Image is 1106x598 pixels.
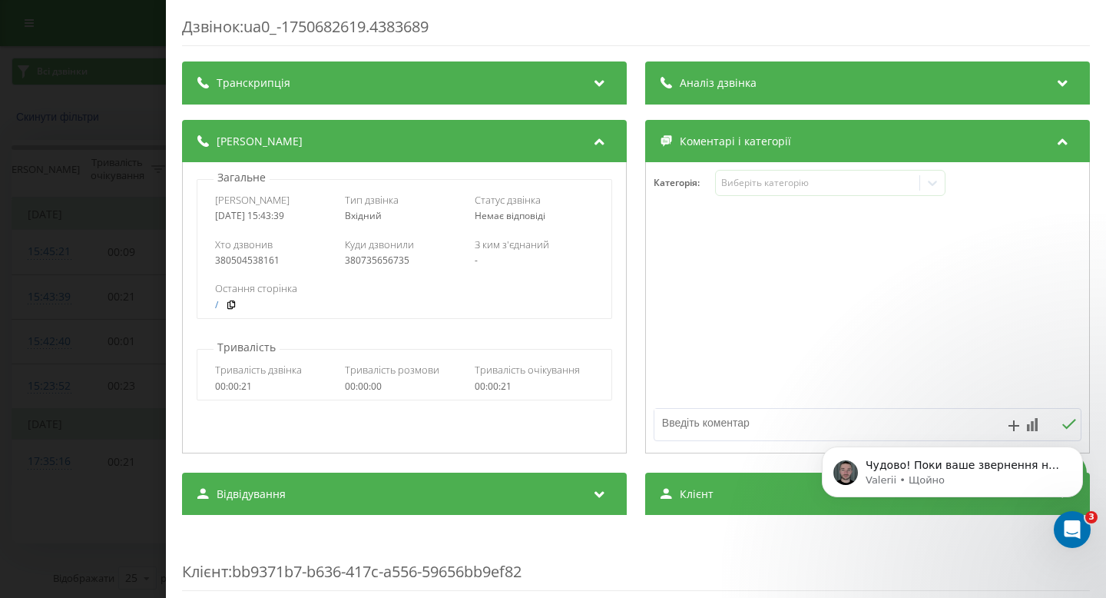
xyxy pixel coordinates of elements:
span: З ким з'єднаний [475,238,549,251]
span: Аналіз дзвінка [680,75,757,91]
div: 380504538161 [215,255,334,266]
span: Тип дзвінка [345,193,399,207]
div: Дзвінок : ua0_-1750682619.4383689 [182,16,1090,46]
span: [PERSON_NAME] [217,134,303,149]
span: Коментарі і категорії [680,134,791,149]
a: / [215,300,218,311]
div: 00:00:21 [475,381,594,392]
span: Немає відповіді [475,209,545,222]
div: - [475,255,594,266]
p: Загальне [214,170,270,185]
span: 3 [1085,511,1098,523]
h4: Категорія : [654,178,715,188]
span: Куди дзвонили [345,238,414,251]
iframe: Intercom notifications повідомлення [799,414,1106,556]
span: Клієнт [182,561,228,582]
span: Відвідування [217,487,286,502]
span: Вхідний [345,209,382,222]
p: Тривалість [214,340,280,355]
div: Виберіть категорію [721,177,913,189]
div: 00:00:00 [345,381,464,392]
span: Хто дзвонив [215,238,273,251]
span: Тривалість розмови [345,363,439,377]
span: Остання сторінка [215,281,297,295]
span: [PERSON_NAME] [215,193,290,207]
span: Статус дзвінка [475,193,541,207]
span: Тривалість дзвінка [215,363,302,377]
div: : bb9371b7-b636-417c-a556-59656bb9ef82 [182,530,1090,591]
div: 380735656735 [345,255,464,266]
span: Транскрипція [217,75,290,91]
span: Клієнт [680,487,714,502]
div: [DATE] 15:43:39 [215,211,334,221]
div: 00:00:21 [215,381,334,392]
iframe: Intercom live chat [1054,511,1091,548]
span: Тривалість очікування [475,363,580,377]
